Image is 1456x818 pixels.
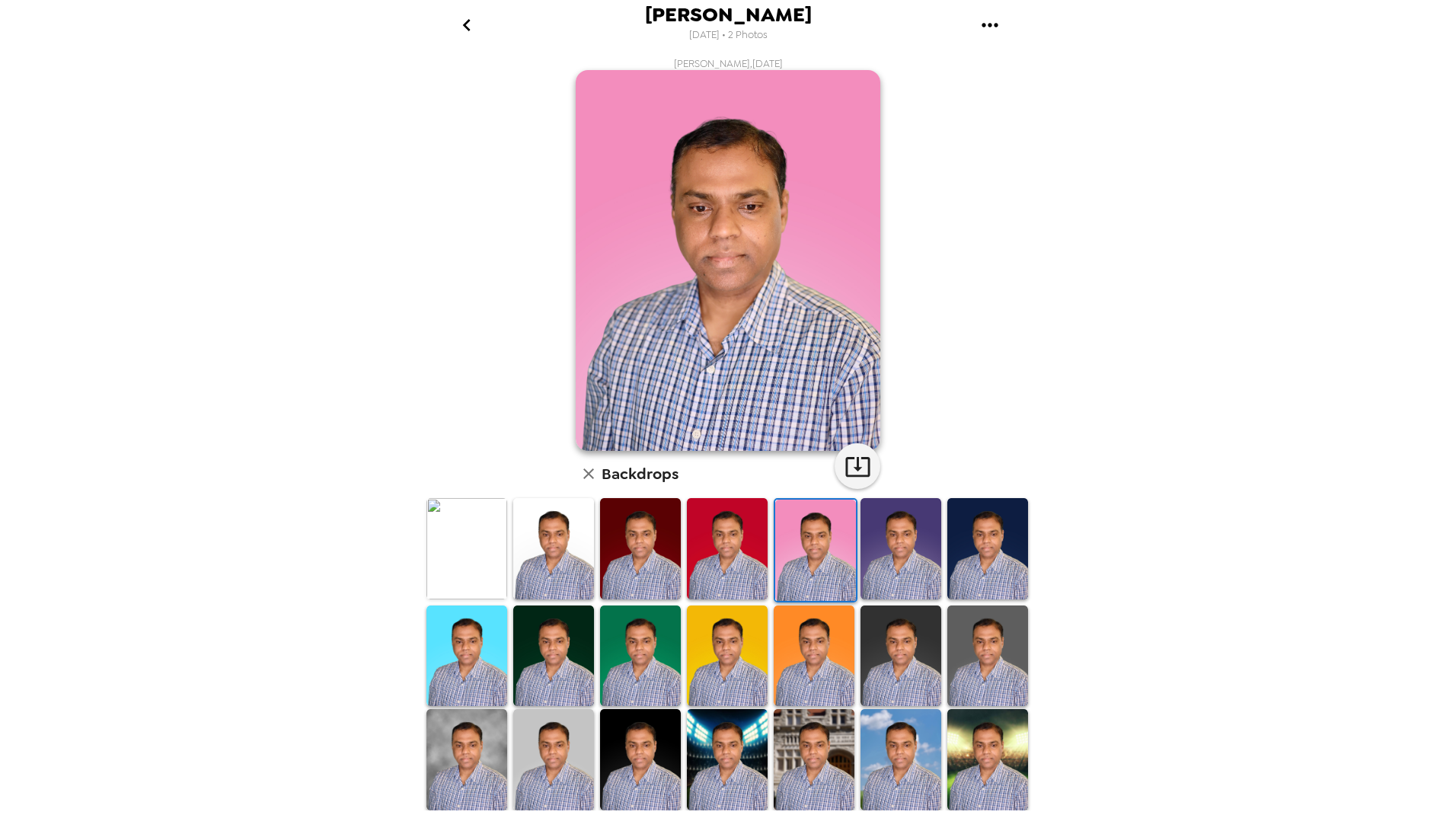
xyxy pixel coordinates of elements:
[576,70,880,451] img: user
[645,5,812,25] span: [PERSON_NAME]
[674,57,783,70] span: [PERSON_NAME] , [DATE]
[689,25,768,46] span: [DATE] • 2 Photos
[602,462,679,486] h6: Backdrops
[426,498,507,599] img: Original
